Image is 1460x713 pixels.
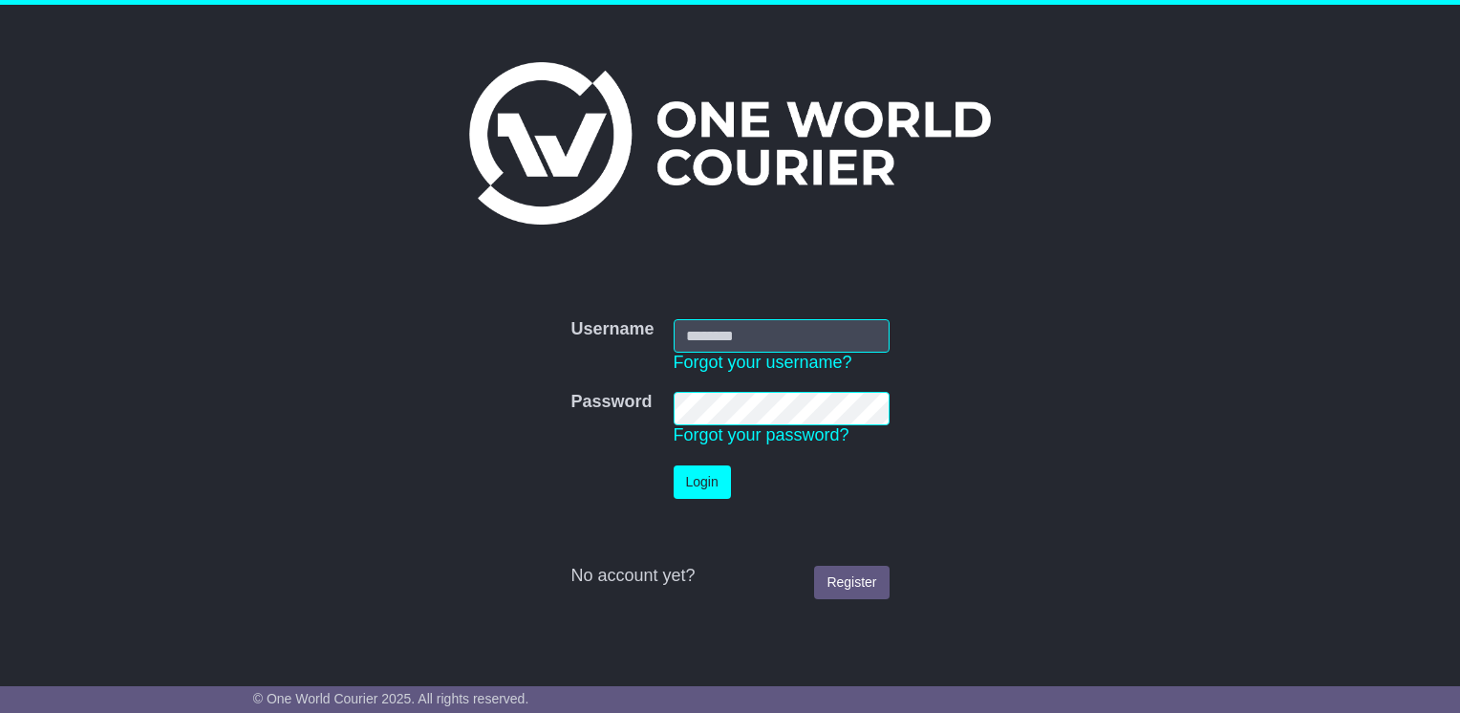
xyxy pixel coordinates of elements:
[674,353,852,372] a: Forgot your username?
[674,465,731,499] button: Login
[814,566,889,599] a: Register
[570,392,652,413] label: Password
[570,319,654,340] label: Username
[253,691,529,706] span: © One World Courier 2025. All rights reserved.
[674,425,849,444] a: Forgot your password?
[469,62,991,225] img: One World
[570,566,889,587] div: No account yet?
